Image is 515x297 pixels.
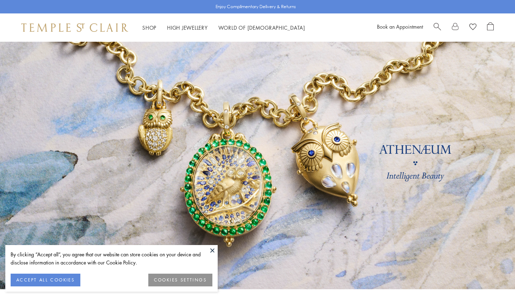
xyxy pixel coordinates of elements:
a: High JewelleryHigh Jewellery [167,24,208,31]
a: World of [DEMOGRAPHIC_DATA]World of [DEMOGRAPHIC_DATA] [218,24,305,31]
p: Enjoy Complimentary Delivery & Returns [216,3,296,10]
button: ACCEPT ALL COOKIES [11,274,80,286]
div: By clicking “Accept all”, you agree that our website can store cookies on your device and disclos... [11,250,212,267]
a: Book an Appointment [377,23,423,30]
iframe: Gorgias live chat messenger [480,264,508,290]
nav: Main navigation [142,23,305,32]
button: COOKIES SETTINGS [148,274,212,286]
img: Temple St. Clair [21,23,128,32]
a: Open Shopping Bag [487,22,494,33]
a: View Wishlist [469,22,476,33]
a: Search [434,22,441,33]
a: ShopShop [142,24,156,31]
